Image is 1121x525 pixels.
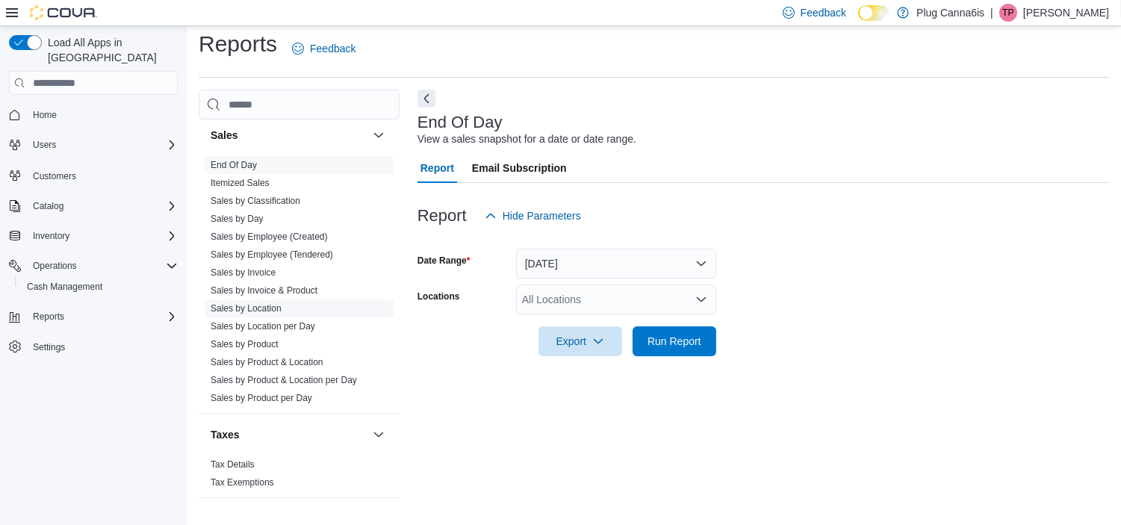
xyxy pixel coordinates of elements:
[1002,4,1013,22] span: TP
[27,257,83,275] button: Operations
[27,106,63,124] a: Home
[9,98,178,397] nav: Complex example
[27,308,70,326] button: Reports
[33,200,63,212] span: Catalog
[211,285,317,296] span: Sales by Invoice & Product
[33,260,77,272] span: Operations
[3,134,184,155] button: Users
[27,197,69,215] button: Catalog
[211,374,357,386] span: Sales by Product & Location per Day
[3,255,184,276] button: Operations
[211,321,315,332] a: Sales by Location per Day
[211,338,279,350] span: Sales by Product
[211,357,323,367] a: Sales by Product & Location
[15,276,184,297] button: Cash Management
[211,195,300,207] span: Sales by Classification
[27,227,178,245] span: Inventory
[27,167,82,185] a: Customers
[211,303,282,314] a: Sales by Location
[472,153,567,183] span: Email Subscription
[27,338,71,356] a: Settings
[547,326,613,356] span: Export
[21,278,178,296] span: Cash Management
[27,197,178,215] span: Catalog
[516,249,716,279] button: [DATE]
[211,214,264,224] a: Sales by Day
[858,5,889,21] input: Dark Mode
[211,302,282,314] span: Sales by Location
[211,196,300,206] a: Sales by Classification
[3,336,184,358] button: Settings
[648,334,701,349] span: Run Report
[479,201,587,231] button: Hide Parameters
[27,338,178,356] span: Settings
[211,231,328,243] span: Sales by Employee (Created)
[33,311,64,323] span: Reports
[27,136,178,154] span: Users
[538,326,622,356] button: Export
[33,109,57,121] span: Home
[27,281,102,293] span: Cash Management
[999,4,1017,22] div: Tianna Parks
[199,29,277,59] h1: Reports
[417,207,467,225] h3: Report
[30,5,97,20] img: Cova
[3,196,184,217] button: Catalog
[211,392,312,404] span: Sales by Product per Day
[211,232,328,242] a: Sales by Employee (Created)
[211,249,333,261] span: Sales by Employee (Tendered)
[417,291,460,302] label: Locations
[211,249,333,260] a: Sales by Employee (Tendered)
[695,293,707,305] button: Open list of options
[27,308,178,326] span: Reports
[370,426,388,444] button: Taxes
[211,159,257,171] span: End Of Day
[27,166,178,184] span: Customers
[211,178,270,188] a: Itemized Sales
[27,257,178,275] span: Operations
[211,285,317,296] a: Sales by Invoice & Product
[916,4,984,22] p: Plug Canna6is
[211,459,255,470] span: Tax Details
[211,128,367,143] button: Sales
[211,427,367,442] button: Taxes
[211,267,276,278] a: Sales by Invoice
[286,34,361,63] a: Feedback
[3,164,184,186] button: Customers
[503,208,581,223] span: Hide Parameters
[417,114,503,131] h3: End Of Day
[417,255,471,267] label: Date Range
[27,105,178,124] span: Home
[211,427,240,442] h3: Taxes
[420,153,454,183] span: Report
[990,4,993,22] p: |
[211,320,315,332] span: Sales by Location per Day
[417,90,435,108] button: Next
[33,139,56,151] span: Users
[211,177,270,189] span: Itemized Sales
[27,227,75,245] button: Inventory
[370,126,388,144] button: Sales
[633,326,716,356] button: Run Report
[33,230,69,242] span: Inventory
[211,356,323,368] span: Sales by Product & Location
[199,456,400,497] div: Taxes
[211,477,274,488] a: Tax Exemptions
[211,160,257,170] a: End Of Day
[211,375,357,385] a: Sales by Product & Location per Day
[211,339,279,350] a: Sales by Product
[3,226,184,246] button: Inventory
[199,156,400,413] div: Sales
[3,104,184,125] button: Home
[1023,4,1109,22] p: [PERSON_NAME]
[801,5,846,20] span: Feedback
[211,128,238,143] h3: Sales
[33,341,65,353] span: Settings
[211,393,312,403] a: Sales by Product per Day
[211,213,264,225] span: Sales by Day
[417,131,636,147] div: View a sales snapshot for a date or date range.
[21,278,108,296] a: Cash Management
[3,306,184,327] button: Reports
[42,35,178,65] span: Load All Apps in [GEOGRAPHIC_DATA]
[211,459,255,470] a: Tax Details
